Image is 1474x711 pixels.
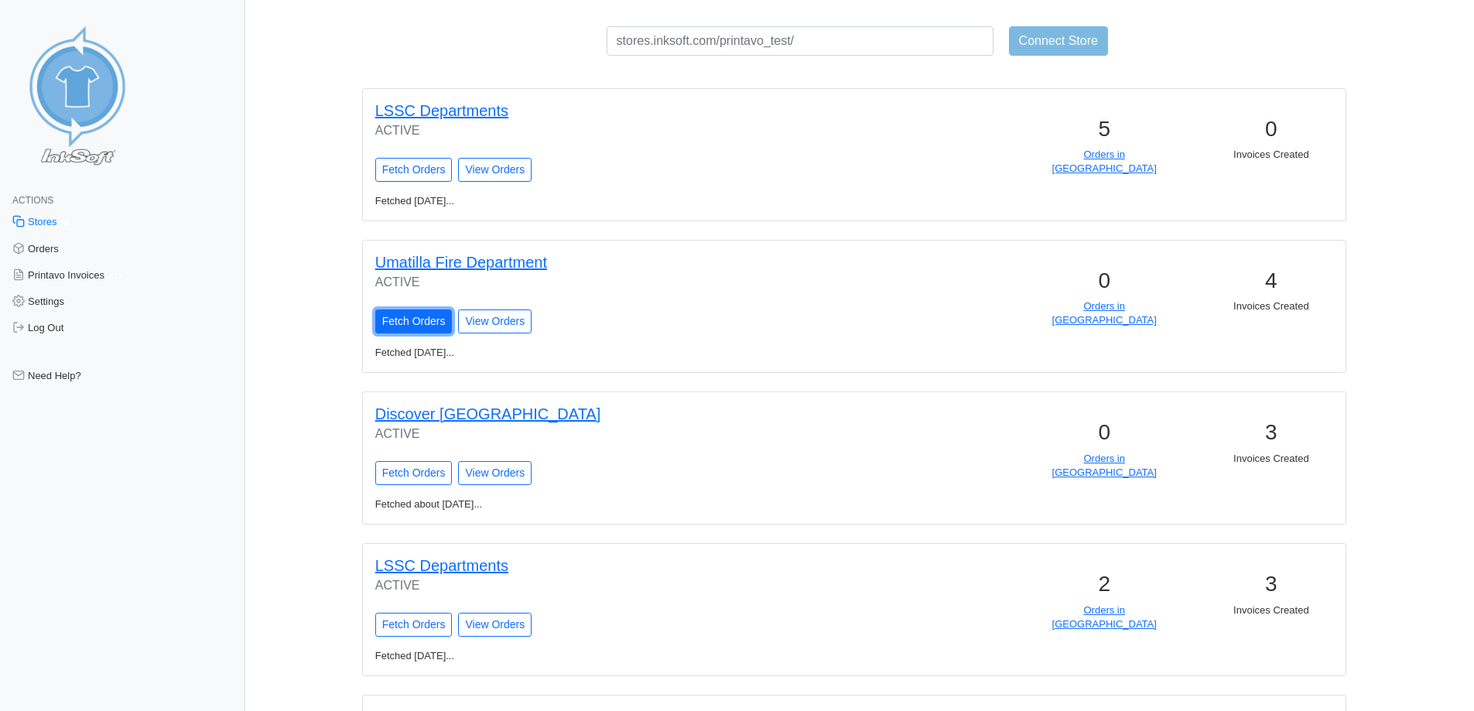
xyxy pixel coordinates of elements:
[1052,453,1157,478] a: Orders in [GEOGRAPHIC_DATA]
[1197,419,1346,446] h3: 3
[104,269,127,282] span: 312
[1030,116,1178,142] h3: 5
[1052,604,1157,630] a: Orders in [GEOGRAPHIC_DATA]
[375,254,547,271] a: Umatilla Fire Department
[366,346,867,360] p: Fetched [DATE]...
[1197,452,1346,466] p: Invoices Created
[375,309,453,333] input: Fetch Orders
[12,195,53,206] span: Actions
[375,613,453,637] input: Fetch Orders
[375,426,833,441] h6: ACTIVE
[1052,149,1157,174] a: Orders in [GEOGRAPHIC_DATA]
[458,613,532,637] a: View Orders
[1197,299,1346,313] p: Invoices Created
[1197,116,1346,142] h3: 0
[1197,268,1346,294] h3: 4
[375,275,833,289] h6: ACTIVE
[1009,26,1108,56] input: Connect Store
[366,194,867,208] p: Fetched [DATE]...
[375,461,453,485] input: Fetch Orders
[458,158,532,182] a: View Orders
[366,649,867,663] p: Fetched [DATE]...
[375,578,833,593] h6: ACTIVE
[1197,603,1346,617] p: Invoices Created
[375,405,601,422] a: Discover [GEOGRAPHIC_DATA]
[607,26,993,56] input: stores.inksoft.com/printavo_test/
[1197,148,1346,162] p: Invoices Created
[1030,268,1178,294] h3: 0
[366,497,867,511] p: Fetched about [DATE]...
[1030,419,1178,446] h3: 0
[1030,571,1178,597] h3: 2
[375,102,508,119] a: LSSC Departments
[375,557,508,574] a: LSSC Departments
[1197,571,1346,597] h3: 3
[375,158,453,182] input: Fetch Orders
[57,217,76,230] span: 12
[1052,300,1157,326] a: Orders in [GEOGRAPHIC_DATA]
[458,309,532,333] a: View Orders
[375,123,833,138] h6: ACTIVE
[458,461,532,485] a: View Orders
